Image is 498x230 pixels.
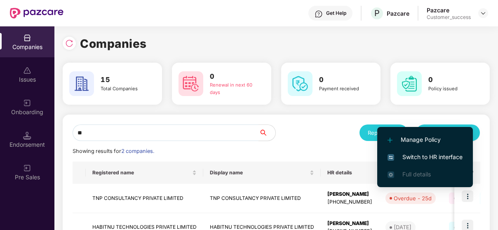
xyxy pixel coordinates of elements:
div: Renewal in next 60 days [210,82,257,96]
img: svg+xml;base64,PHN2ZyB4bWxucz0iaHR0cDovL3d3dy53My5vcmcvMjAwMC9zdmciIHdpZHRoPSI2MCIgaGVpZ2h0PSI2MC... [288,71,312,96]
img: svg+xml;base64,PHN2ZyB3aWR0aD0iMjAiIGhlaWdodD0iMjAiIHZpZXdCb3g9IjAgMCAyMCAyMCIgZmlsbD0ibm9uZSIgeG... [23,164,31,172]
img: svg+xml;base64,PHN2ZyB3aWR0aD0iMTQuNSIgaGVpZ2h0PSIxNC41IiB2aWV3Qm94PSIwIDAgMTYgMTYiIGZpbGw9Im5vbm... [23,131,31,140]
div: [PERSON_NAME] [327,190,372,198]
div: [PERSON_NAME] [327,220,372,228]
th: Registered name [86,162,203,184]
h3: 0 [210,71,257,82]
img: svg+xml;base64,PHN2ZyB4bWxucz0iaHR0cDovL3d3dy53My5vcmcvMjAwMC9zdmciIHdpZHRoPSI2MCIgaGVpZ2h0PSI2MC... [179,71,203,96]
img: svg+xml;base64,PHN2ZyBpZD0iSGVscC0zMngzMiIgeG1sbnM9Imh0dHA6Ly93d3cudzMub3JnLzIwMDAvc3ZnIiB3aWR0aD... [315,10,323,18]
img: svg+xml;base64,PHN2ZyBpZD0iUmVsb2FkLTMyeDMyIiB4bWxucz0iaHR0cDovL3d3dy53My5vcmcvMjAwMC9zdmciIHdpZH... [65,39,73,47]
img: svg+xml;base64,PHN2ZyB4bWxucz0iaHR0cDovL3d3dy53My5vcmcvMjAwMC9zdmciIHdpZHRoPSIxNi4zNjMiIGhlaWdodD... [388,171,394,178]
div: Pazcare [427,6,471,14]
img: svg+xml;base64,PHN2ZyB4bWxucz0iaHR0cDovL3d3dy53My5vcmcvMjAwMC9zdmciIHdpZHRoPSI2MCIgaGVpZ2h0PSI2MC... [69,71,94,96]
span: Switch to HR interface [388,153,463,162]
button: search [258,124,276,141]
img: svg+xml;base64,PHN2ZyB4bWxucz0iaHR0cDovL3d3dy53My5vcmcvMjAwMC9zdmciIHdpZHRoPSIxNiIgaGVpZ2h0PSIxNi... [388,154,394,161]
img: New Pazcare Logo [10,8,63,19]
th: HR details [321,162,379,184]
div: Payment received [319,85,366,93]
h1: Companies [80,35,147,53]
img: svg+xml;base64,PHN2ZyB4bWxucz0iaHR0cDovL3d3dy53My5vcmcvMjAwMC9zdmciIHdpZHRoPSI2MCIgaGVpZ2h0PSI2MC... [397,71,422,96]
span: Full details [402,171,431,178]
td: TNP CONSULTANCY PRIVATE LIMITED [86,184,203,213]
h3: 15 [101,75,148,85]
td: TNP CONSULTANCY PRIVATE LIMITED [203,184,321,213]
span: P [374,8,380,18]
div: Total Companies [101,85,148,93]
span: 2 companies. [121,148,154,154]
div: Overdue - 25d [394,194,432,202]
img: icon [462,190,473,202]
h3: 0 [428,75,476,85]
div: Customer_success [427,14,471,21]
div: Policy issued [428,85,476,93]
span: GPA [449,192,470,204]
span: Registered name [92,169,190,176]
span: search [258,129,275,136]
img: svg+xml;base64,PHN2ZyB3aWR0aD0iMjAiIGhlaWdodD0iMjAiIHZpZXdCb3g9IjAgMCAyMCAyMCIgZmlsbD0ibm9uZSIgeG... [23,99,31,107]
div: Reports [368,129,399,137]
div: Get Help [326,10,346,16]
img: svg+xml;base64,PHN2ZyBpZD0iQ29tcGFuaWVzIiB4bWxucz0iaHR0cDovL3d3dy53My5vcmcvMjAwMC9zdmciIHdpZHRoPS... [23,34,31,42]
div: [PHONE_NUMBER] [327,198,372,206]
div: Pazcare [387,9,409,17]
th: Display name [203,162,321,184]
img: svg+xml;base64,PHN2ZyB4bWxucz0iaHR0cDovL3d3dy53My5vcmcvMjAwMC9zdmciIHdpZHRoPSIxMi4yMDEiIGhlaWdodD... [388,138,392,143]
img: svg+xml;base64,PHN2ZyBpZD0iRHJvcGRvd24tMzJ4MzIiIHhtbG5zPSJodHRwOi8vd3d3LnczLm9yZy8yMDAwL3N2ZyIgd2... [480,10,486,16]
img: svg+xml;base64,PHN2ZyBpZD0iSXNzdWVzX2Rpc2FibGVkIiB4bWxucz0iaHR0cDovL3d3dy53My5vcmcvMjAwMC9zdmciIH... [23,66,31,75]
span: Showing results for [73,148,154,154]
span: Display name [210,169,308,176]
h3: 0 [319,75,366,85]
span: Manage Policy [388,135,463,144]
